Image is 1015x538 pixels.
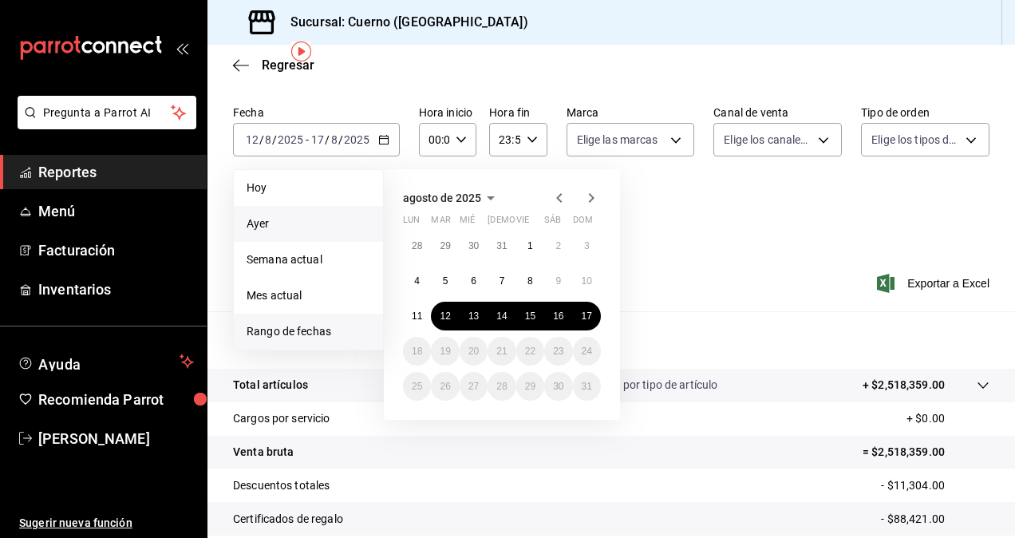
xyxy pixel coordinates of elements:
[419,107,476,118] label: Hora inicio
[906,410,989,427] p: + $0.00
[310,133,325,146] input: --
[516,215,529,231] abbr: viernes
[582,381,592,392] abbr: 31 de agosto de 2025
[18,96,196,129] button: Pregunta a Parrot AI
[247,323,370,340] span: Rango de fechas
[11,116,196,133] a: Pregunta a Parrot AI
[573,372,601,401] button: 31 de agosto de 2025
[403,188,500,208] button: agosto de 2025
[555,240,561,251] abbr: 2 de agosto de 2025
[496,381,507,392] abbr: 28 de agosto de 2025
[544,267,572,295] button: 9 de agosto de 2025
[871,132,960,148] span: Elige los tipos de orden
[264,133,272,146] input: --
[573,267,601,295] button: 10 de agosto de 2025
[431,231,459,260] button: 29 de julio de 2025
[412,346,422,357] abbr: 18 de agosto de 2025
[471,275,476,287] abbr: 6 de agosto de 2025
[233,511,343,528] p: Certificados de regalo
[488,372,515,401] button: 28 de agosto de 2025
[527,275,533,287] abbr: 8 de agosto de 2025
[553,381,563,392] abbr: 30 de agosto de 2025
[38,200,194,222] span: Menú
[582,311,592,322] abbr: 17 de agosto de 2025
[247,180,370,196] span: Hoy
[38,161,194,183] span: Reportes
[488,215,582,231] abbr: jueves
[343,133,370,146] input: ----
[861,107,989,118] label: Tipo de orden
[516,337,544,366] button: 22 de agosto de 2025
[272,133,277,146] span: /
[527,240,533,251] abbr: 1 de agosto de 2025
[460,231,488,260] button: 30 de julio de 2025
[412,240,422,251] abbr: 28 de julio de 2025
[573,215,593,231] abbr: domingo
[724,132,812,148] span: Elige los canales de venta
[468,346,479,357] abbr: 20 de agosto de 2025
[544,372,572,401] button: 30 de agosto de 2025
[881,477,989,494] p: - $11,304.00
[544,215,561,231] abbr: sábado
[245,133,259,146] input: --
[468,381,479,392] abbr: 27 de agosto de 2025
[488,267,515,295] button: 7 de agosto de 2025
[440,346,450,357] abbr: 19 de agosto de 2025
[440,381,450,392] abbr: 26 de agosto de 2025
[496,240,507,251] abbr: 31 de julio de 2025
[713,107,842,118] label: Canal de venta
[488,302,515,330] button: 14 de agosto de 2025
[338,133,343,146] span: /
[440,240,450,251] abbr: 29 de julio de 2025
[544,302,572,330] button: 16 de agosto de 2025
[496,346,507,357] abbr: 21 de agosto de 2025
[291,42,311,61] img: Tooltip marker
[440,311,450,322] abbr: 12 de agosto de 2025
[582,346,592,357] abbr: 24 de agosto de 2025
[403,231,431,260] button: 28 de julio de 2025
[516,372,544,401] button: 29 de agosto de 2025
[278,13,528,32] h3: Sucursal: Cuerno ([GEOGRAPHIC_DATA])
[233,377,308,394] p: Total artículos
[233,107,400,118] label: Fecha
[881,511,989,528] p: - $88,421.00
[443,275,448,287] abbr: 5 de agosto de 2025
[525,311,535,322] abbr: 15 de agosto de 2025
[325,133,330,146] span: /
[38,239,194,261] span: Facturación
[577,132,658,148] span: Elige las marcas
[488,337,515,366] button: 21 de agosto de 2025
[19,515,194,532] span: Sugerir nueva función
[567,107,695,118] label: Marca
[863,444,989,461] p: = $2,518,359.00
[516,302,544,330] button: 15 de agosto de 2025
[582,275,592,287] abbr: 10 de agosto de 2025
[553,311,563,322] abbr: 16 de agosto de 2025
[460,267,488,295] button: 6 de agosto de 2025
[330,133,338,146] input: --
[431,267,459,295] button: 5 de agosto de 2025
[525,346,535,357] abbr: 22 de agosto de 2025
[233,410,330,427] p: Cargos por servicio
[412,311,422,322] abbr: 11 de agosto de 2025
[553,346,563,357] abbr: 23 de agosto de 2025
[500,275,505,287] abbr: 7 de agosto de 2025
[431,372,459,401] button: 26 de agosto de 2025
[468,240,479,251] abbr: 30 de julio de 2025
[431,302,459,330] button: 12 de agosto de 2025
[584,240,590,251] abbr: 3 de agosto de 2025
[176,42,188,54] button: open_drawer_menu
[38,279,194,300] span: Inventarios
[488,231,515,260] button: 31 de julio de 2025
[259,133,264,146] span: /
[403,215,420,231] abbr: lunes
[403,267,431,295] button: 4 de agosto de 2025
[38,352,173,371] span: Ayuda
[412,381,422,392] abbr: 25 de agosto de 2025
[403,302,431,330] button: 11 de agosto de 2025
[247,287,370,304] span: Mes actual
[403,337,431,366] button: 18 de agosto de 2025
[555,275,561,287] abbr: 9 de agosto de 2025
[460,337,488,366] button: 20 de agosto de 2025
